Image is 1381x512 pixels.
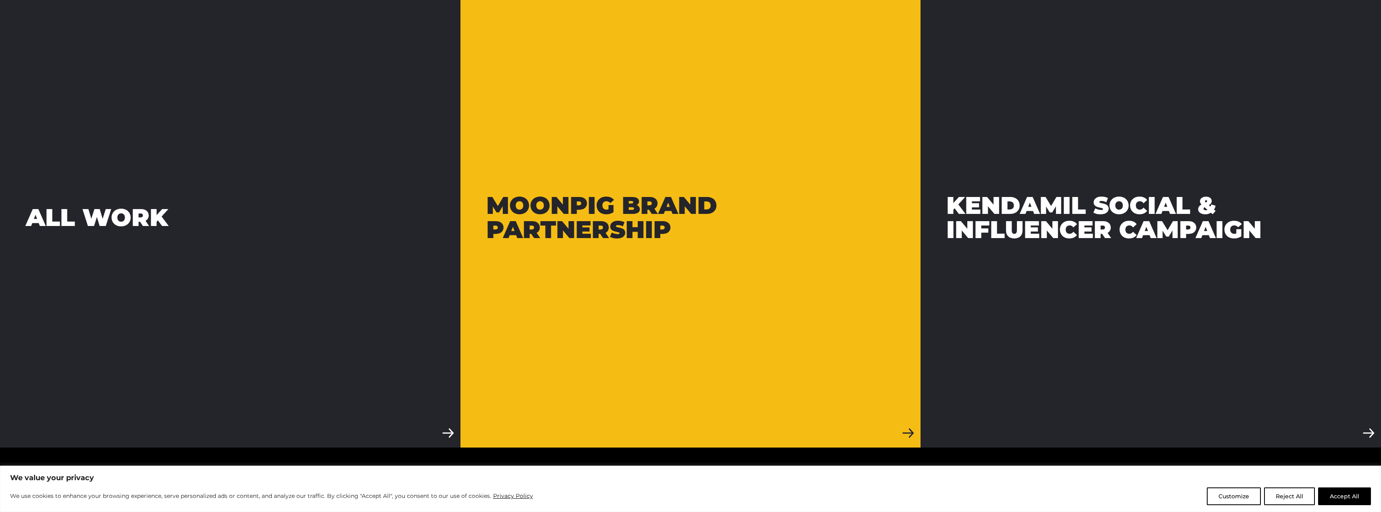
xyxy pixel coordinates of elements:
a: Privacy Policy [493,491,533,501]
div: Kendamil Social & Influencer Campaign [946,193,1355,242]
button: Accept All [1318,487,1371,505]
button: Reject All [1264,487,1315,505]
div: Moonpig Brand Partnership [486,193,895,242]
div: All work [26,205,168,230]
button: Customize [1207,487,1261,505]
p: We use cookies to enhance your browsing experience, serve personalized ads or content, and analyz... [10,491,533,501]
p: We value your privacy [10,473,1371,483]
